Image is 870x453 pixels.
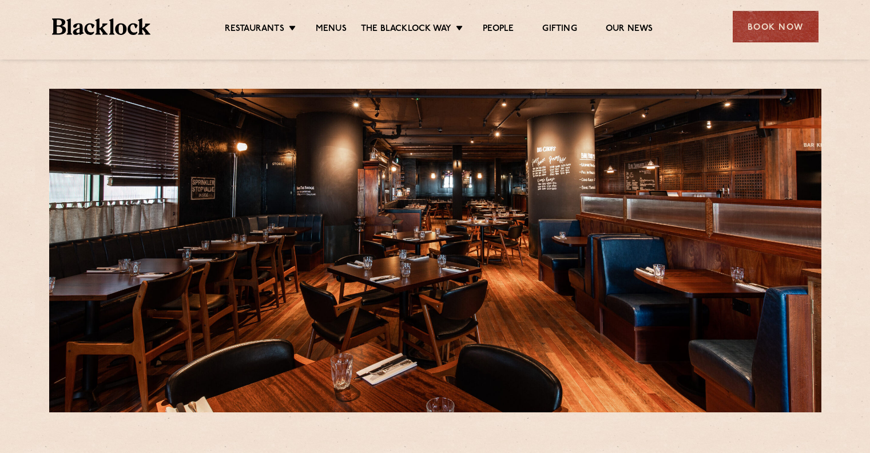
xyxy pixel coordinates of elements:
[361,23,451,36] a: The Blacklock Way
[52,18,151,35] img: BL_Textured_Logo-footer-cropped.svg
[483,23,514,36] a: People
[316,23,347,36] a: Menus
[733,11,819,42] div: Book Now
[542,23,577,36] a: Gifting
[606,23,653,36] a: Our News
[225,23,284,36] a: Restaurants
